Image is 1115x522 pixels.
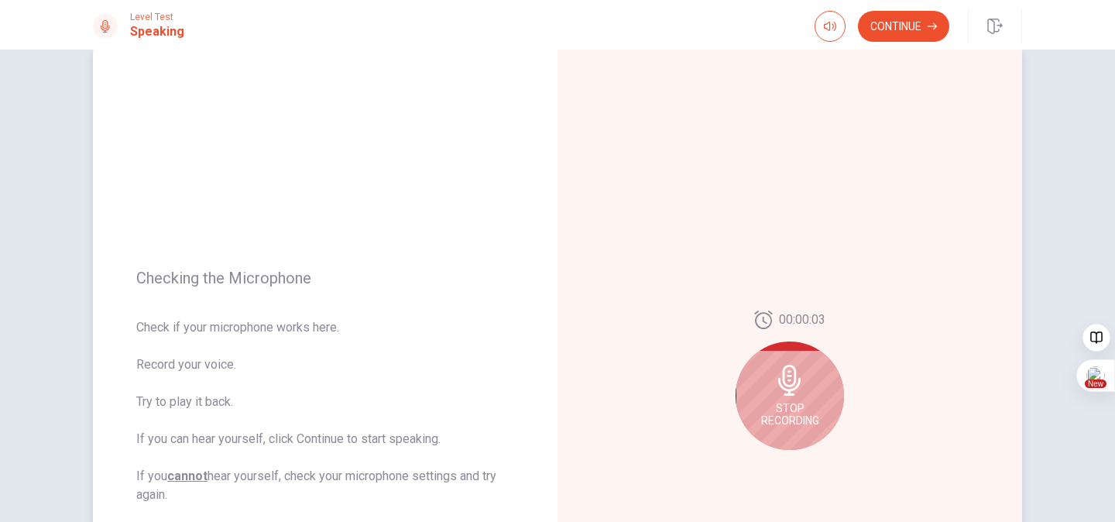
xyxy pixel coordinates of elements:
div: Stop Recording [736,342,844,450]
span: Level Test [130,12,184,22]
span: Check if your microphone works here. Record your voice. Try to play it back. If you can hear your... [136,318,514,504]
h1: Speaking [130,22,184,41]
span: Stop Recording [761,402,819,427]
button: Continue [858,11,949,42]
span: Checking the Microphone [136,269,514,287]
u: cannot [167,469,208,483]
span: 00:00:03 [779,311,825,329]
